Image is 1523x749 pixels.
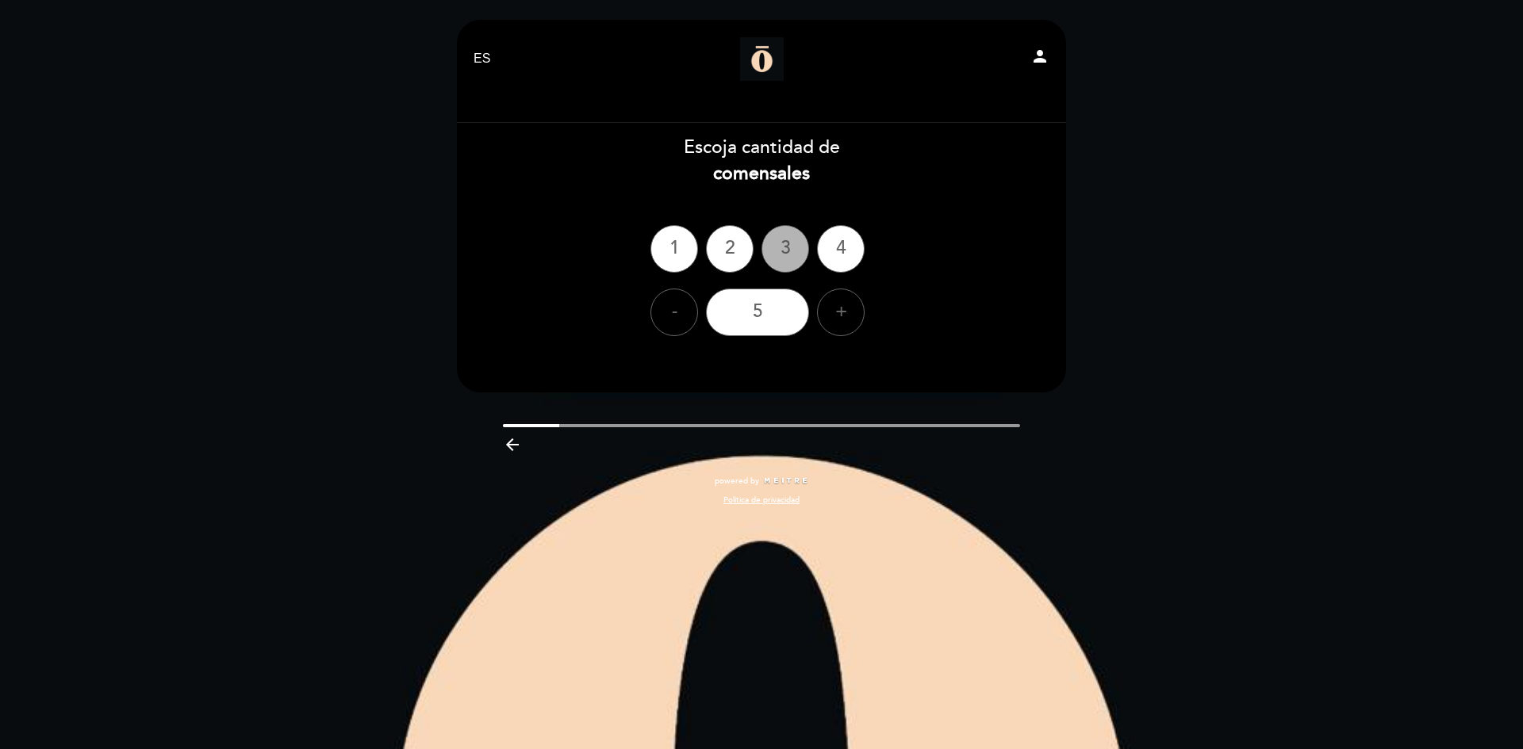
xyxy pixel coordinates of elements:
span: powered by [715,476,759,487]
div: Escoja cantidad de [456,135,1067,187]
b: comensales [713,162,810,185]
a: Política de privacidad [723,495,800,506]
img: MEITRE [763,477,808,485]
div: 4 [817,225,865,273]
i: arrow_backward [503,435,522,454]
div: 1 [650,225,698,273]
div: 5 [706,289,809,336]
div: 2 [706,225,754,273]
a: powered by [715,476,808,487]
div: - [650,289,698,336]
i: person [1030,47,1049,66]
div: 3 [761,225,809,273]
div: + [817,289,865,336]
button: person [1030,47,1049,71]
a: GOKANA [662,37,861,81]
